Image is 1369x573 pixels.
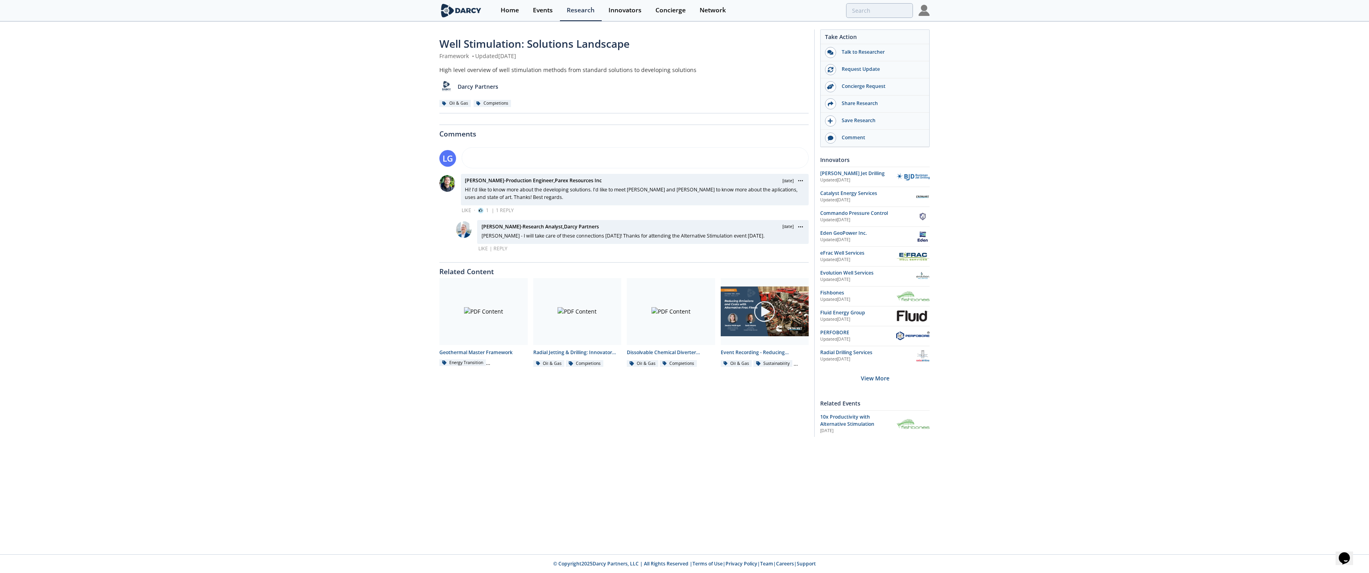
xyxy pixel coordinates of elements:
[916,230,930,244] img: Eden GeoPower Inc.
[820,277,916,283] div: Updated [DATE]
[919,5,930,16] img: Profile
[458,82,498,91] p: Darcy Partners
[820,309,930,323] a: Fluid Energy Group Updated[DATE] Fluid Energy Group
[820,296,896,303] div: Updated [DATE]
[533,360,565,367] div: Oil & Gas
[479,208,482,212] img: Likes
[820,249,930,263] a: eFrac Well Services Updated[DATE] eFrac Well Services
[820,210,930,224] a: Commando Pressure Control Updated[DATE] Commando Pressure Control
[820,257,896,263] div: Updated [DATE]
[896,419,930,429] img: Fishbones
[627,349,715,356] div: Dissolvable Chemical Diverter Innovators - Innovator Landscape
[482,232,805,240] p: [PERSON_NAME] - I will take care of these connections [DATE]! Thanks for attending the Alternativ...
[796,224,805,230] img: menu
[820,329,930,343] a: PERFOBORE Updated[DATE] PERFOBORE
[627,360,658,367] div: Oil & Gas
[501,7,519,14] div: Home
[718,278,812,368] a: Video Content Event Recording - Reducing Emissions and Costs with Alternative Frac Fleets Oil & G...
[916,349,930,363] img: Radial Drilling Services
[1336,541,1361,565] iframe: chat widget
[439,52,809,60] div: Framework Updated [DATE]
[820,170,930,184] a: [PERSON_NAME] Jet Drilling Updated[DATE] Buckman Jet Drilling
[820,329,896,336] div: PERFOBORE
[439,359,486,366] div: Energy Transition
[896,331,930,341] img: PERFOBORE
[820,309,896,316] div: Fluid Energy Group
[820,249,896,257] div: eFrac Well Services
[916,190,930,204] img: Catalyst Energy Services
[820,269,930,283] a: Evolution Well Services Updated[DATE] Evolution Well Services
[482,223,599,230] p: [PERSON_NAME] - Research Analyst , Darcy Partners
[820,349,916,356] div: Radial Drilling Services
[465,177,602,184] p: [PERSON_NAME] - Production Engineer , Parex Resources Inc
[820,190,930,204] a: Catalyst Energy Services Updated[DATE] Catalyst Energy Services
[493,245,507,252] button: REPLY
[721,360,752,367] div: Oil & Gas
[836,66,925,73] div: Request Update
[489,245,492,252] span: |
[439,150,456,167] div: LG
[608,7,642,14] div: Innovators
[820,153,930,167] div: Innovators
[820,230,916,237] div: Eden GeoPower Inc.
[820,210,916,217] div: Commando Pressure Control
[820,413,874,427] span: 10x Productivity with Alternative Stimulation
[836,117,925,124] div: Save Research
[821,33,929,44] div: Take Action
[760,560,773,567] a: Team
[456,221,472,238] img: eeRt2on1SmAg1dosBE11
[474,100,511,107] div: Completions
[439,100,471,107] div: Oil & Gas
[820,316,896,323] div: Updated [DATE]
[796,178,805,183] img: menu
[820,197,916,203] div: Updated [DATE]
[725,560,757,567] a: Privacy Policy
[820,177,896,183] div: Updated [DATE]
[462,207,471,214] button: Like
[533,7,553,14] div: Events
[820,190,916,197] div: Catalyst Energy Services
[390,560,979,567] p: © Copyright 2025 Darcy Partners, LLC | All Rights Reserved | | | | |
[820,230,930,244] a: Eden GeoPower Inc. Updated[DATE] Eden GeoPower Inc.
[439,4,483,18] img: logo-wide.svg
[820,336,896,343] div: Updated [DATE]
[896,173,930,181] img: Buckman Jet Drilling
[846,3,913,18] input: Advanced Search
[700,7,726,14] div: Network
[782,224,794,230] p: [DATE]
[439,263,809,275] div: Related Content
[530,278,624,368] a: PDF Content Radial Jetting & Drilling: Innovator Comparison Oil & Gas Completions
[439,37,630,51] span: Well Stimulation: Solutions Landscape
[462,207,809,214] div: 1
[721,349,809,356] div: Event Recording - Reducing Emissions and Costs with Alternative Frac Fleets
[896,310,930,322] img: Fluid Energy Group
[470,52,475,60] span: •
[896,291,930,301] img: Fishbones
[533,349,622,356] div: Radial Jetting & Drilling: Innovator Comparison
[797,560,816,567] a: Support
[660,360,697,367] div: Completions
[753,360,792,367] div: Sustainability
[782,178,794,184] p: [DATE]
[820,396,930,410] div: Related Events
[776,560,794,567] a: Careers
[820,349,930,363] a: Radial Drilling Services Updated[DATE] Radial Drilling Services
[836,134,925,141] div: Comment
[753,300,776,323] img: play-chapters-gray.svg
[439,175,455,192] img: 0804aea8-bf63-4bc0-b40b-5b2601781367
[566,360,603,367] div: Completions
[820,289,930,303] a: Fishbones Updated[DATE] Fishbones
[820,428,891,434] div: [DATE]
[473,207,489,214] span: 1
[567,7,595,14] div: Research
[820,217,916,223] div: Updated [DATE]
[836,100,925,107] div: Share Research
[820,366,930,391] div: View More
[491,207,494,214] span: |
[624,278,718,368] a: PDF Content Dissolvable Chemical Diverter Innovators - Innovator Landscape Oil & Gas Completions
[692,560,723,567] a: Terms of Use
[820,413,930,435] a: 10x Productivity with Alternative Stimulation [DATE] Fishbones
[836,83,925,90] div: Concierge Request
[465,186,804,201] p: Hi! I'd like to know more about the developing solutions. I'd like to meet [PERSON_NAME] and [PER...
[916,269,930,283] img: Evolution Well Services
